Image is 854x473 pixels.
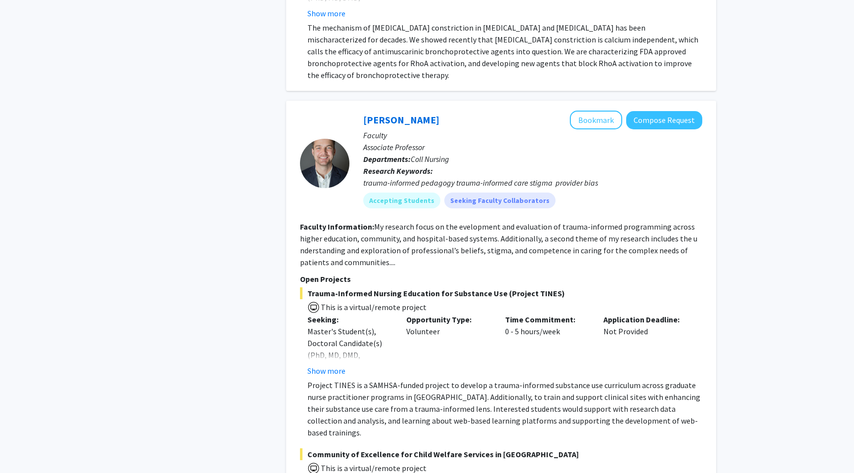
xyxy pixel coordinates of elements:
[320,302,427,312] span: This is a virtual/remote project
[406,314,490,325] p: Opportunity Type:
[363,114,439,126] a: [PERSON_NAME]
[498,314,597,377] div: 0 - 5 hours/week
[603,314,687,325] p: Application Deadline:
[300,273,702,285] p: Open Projects
[300,222,374,232] b: Faculty Information:
[363,154,411,164] b: Departments:
[307,22,702,81] p: The mechanism of [MEDICAL_DATA] constriction in [MEDICAL_DATA] and [MEDICAL_DATA] has been mischa...
[307,325,391,373] div: Master's Student(s), Doctoral Candidate(s) (PhD, MD, DMD, PharmD, etc.)
[411,154,449,164] span: Coll Nursing
[363,177,702,189] div: trauma-informed pedagogy trauma-informed care stigma provider bias
[300,287,702,299] span: Trauma-Informed Nursing Education for Substance Use (Project TINES)
[570,111,622,129] button: Add Stephen DiDonato to Bookmarks
[505,314,589,325] p: Time Commitment:
[307,365,345,377] button: Show more
[363,141,702,153] p: Associate Professor
[626,111,702,129] button: Compose Request to Stephen DiDonato
[363,166,433,176] b: Research Keywords:
[399,314,498,377] div: Volunteer
[444,193,555,208] mat-chip: Seeking Faculty Collaborators
[300,222,697,267] fg-read-more: My research focus on the evelopment and evaluation of trauma-informed programming across higher e...
[7,429,42,466] iframe: Chat
[307,314,391,325] p: Seeking:
[307,7,345,19] button: Show more
[363,193,440,208] mat-chip: Accepting Students
[363,129,702,141] p: Faculty
[307,379,702,438] p: Project TINES is a SAMHSA-funded project to develop a trauma-informed substance use curriculum ac...
[320,463,427,473] span: This is a virtual/remote project
[300,448,702,460] span: Community of Excellence for Child Welfare Services in [GEOGRAPHIC_DATA]
[596,314,695,377] div: Not Provided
